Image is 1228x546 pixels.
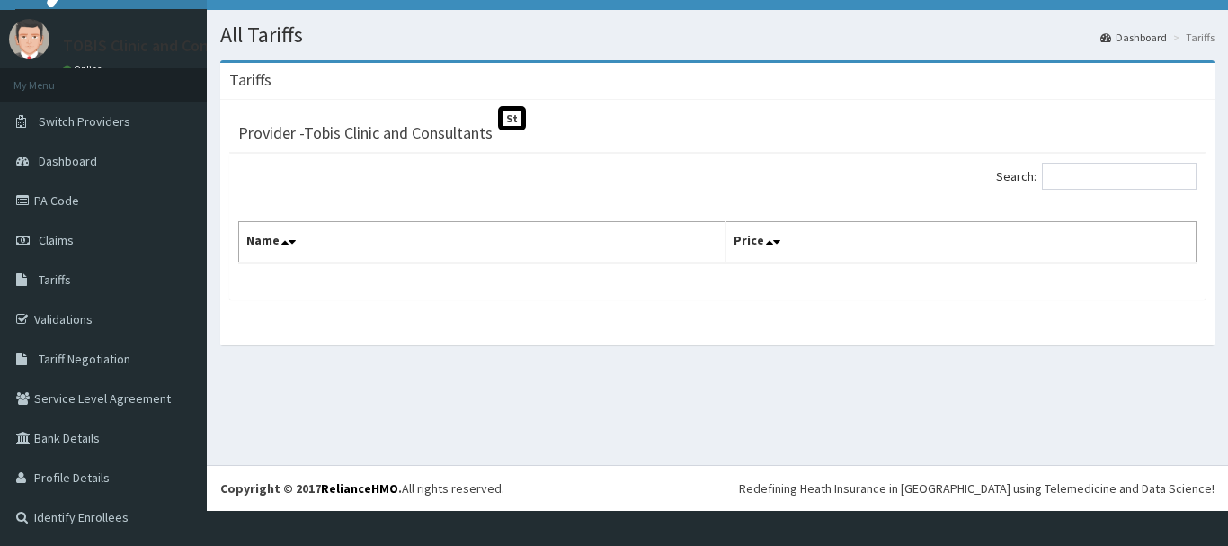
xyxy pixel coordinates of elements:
h3: Provider - Tobis Clinic and Consultants [238,125,493,141]
span: Tariffs [39,272,71,288]
span: St [498,106,526,130]
label: Search: [996,163,1197,190]
span: Tariff Negotiation [39,351,130,367]
strong: Copyright © 2017 . [220,480,402,497]
h3: Tariffs [229,72,271,88]
footer: All rights reserved. [207,465,1228,511]
h1: All Tariffs [220,23,1215,47]
th: Name [239,222,726,264]
th: Price [726,222,1197,264]
input: Search: [1042,163,1197,190]
p: TOBIS Clinic and Consultants [63,38,267,54]
a: Online [63,63,106,76]
span: Switch Providers [39,113,130,130]
img: User Image [9,19,49,59]
span: Dashboard [39,153,97,169]
li: Tariffs [1169,30,1215,45]
a: RelianceHMO [321,480,398,497]
a: Dashboard [1100,30,1167,45]
div: Redefining Heath Insurance in [GEOGRAPHIC_DATA] using Telemedicine and Data Science! [739,479,1215,497]
span: Claims [39,232,74,248]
